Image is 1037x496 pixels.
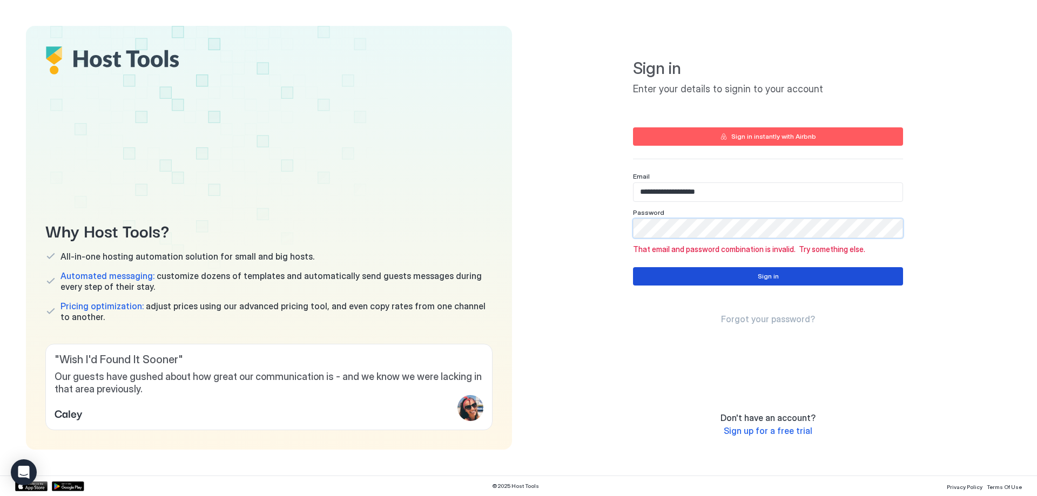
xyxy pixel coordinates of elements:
[60,301,144,311] span: Pricing optimization:
[45,218,493,242] span: Why Host Tools?
[633,208,664,216] span: Password
[633,172,650,180] span: Email
[15,481,48,491] a: App Store
[11,459,37,485] div: Open Intercom Messenger
[55,353,483,366] span: " Wish I'd Found It Sooner "
[60,251,314,262] span: All-in-one hosting automation solution for small and big hosts.
[633,127,903,146] button: Sign in instantly with Airbnb
[52,481,84,491] a: Google Play Store
[947,480,982,492] a: Privacy Policy
[633,58,903,79] span: Sign in
[987,480,1022,492] a: Terms Of Use
[60,270,493,292] span: customize dozens of templates and automatically send guests messages during every step of their s...
[633,83,903,96] span: Enter your details to signin to your account
[55,405,83,421] span: Caley
[721,314,815,325] a: Forgot your password?
[947,484,982,490] span: Privacy Policy
[55,371,483,395] span: Our guests have gushed about how great our communication is - and we know we were lacking in that...
[633,267,903,286] button: Sign in
[987,484,1022,490] span: Terms Of Use
[720,412,816,423] span: Don't have an account?
[60,270,154,281] span: Automated messaging:
[634,183,903,201] input: Input Field
[492,483,539,490] span: © 2025 Host Tools
[724,425,812,436] span: Sign up for a free trial
[724,425,812,437] a: Sign up for a free trial
[633,244,903,254] span: That email and password combination is invalid. Try something else.
[634,219,903,237] input: Input Field
[731,132,816,141] div: Sign in instantly with Airbnb
[60,301,493,322] span: adjust prices using our advanced pricing tool, and even copy rates from one channel to another.
[457,395,483,421] div: profile
[758,271,779,281] div: Sign in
